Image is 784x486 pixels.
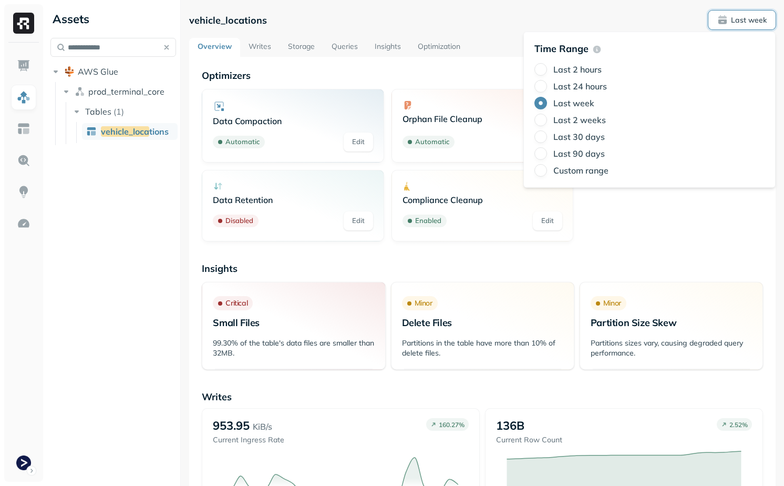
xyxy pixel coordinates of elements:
p: Minor [415,298,432,308]
label: Last 24 hours [553,81,607,92]
button: prod_terminal_core [61,83,177,100]
p: Delete Files [402,317,563,329]
label: Custom range [553,165,608,176]
a: Edit [344,133,373,151]
img: Insights [17,185,30,199]
p: Data Retention [213,195,373,205]
button: Last week [708,11,776,29]
p: Enabled [415,216,441,226]
a: Edit [533,211,562,230]
p: Partition Size Skew [591,317,752,329]
p: Partitions sizes vary, causing degraded query performance. [591,338,752,358]
p: ( 1 ) [114,106,124,117]
p: Disabled [225,216,253,226]
img: Assets [17,90,30,104]
img: namespace [75,86,85,97]
p: 160.27 % [439,421,465,429]
img: Terminal [16,455,31,470]
span: prod_terminal_core [88,86,164,97]
span: Tables [85,106,111,117]
p: Insights [202,262,763,275]
label: Last 90 days [553,148,605,159]
a: Writes [240,38,280,57]
p: Last week [731,15,767,25]
span: vehicle_loca [101,126,149,137]
p: Automatic [225,137,260,147]
p: 953.95 [213,418,250,433]
p: Current Ingress Rate [213,435,284,445]
p: Data Compaction [213,116,373,126]
p: Small Files [213,317,374,329]
p: KiB/s [253,420,272,433]
button: AWS Glue [50,63,176,80]
img: root [64,66,75,77]
p: Writes [202,391,763,403]
p: Critical [225,298,247,308]
span: tions [149,126,169,137]
p: Minor [603,298,621,308]
img: table [86,126,97,137]
p: 136B [496,418,524,433]
img: Dashboard [17,59,30,73]
span: AWS Glue [78,66,118,77]
a: Overview [189,38,240,57]
img: Query Explorer [17,154,30,167]
img: Optimization [17,217,30,230]
p: Optimizers [202,69,763,82]
p: Automatic [415,137,449,147]
a: Storage [280,38,323,57]
img: Ryft [13,13,34,34]
p: 99.30% of the table's data files are smaller than 32MB. [213,338,374,358]
p: Compliance Cleanup [403,195,563,205]
a: Edit [344,211,373,230]
p: vehicle_locations [189,14,267,26]
label: Last week [553,98,594,108]
label: Last 30 days [553,131,605,142]
label: Last 2 hours [553,64,602,75]
p: Current Row Count [496,435,562,445]
a: Optimization [409,38,469,57]
label: Last 2 weeks [553,115,606,125]
a: Queries [323,38,366,57]
div: Assets [50,11,176,27]
button: Tables(1) [71,103,177,120]
p: Orphan File Cleanup [403,114,563,124]
a: vehicle_locations [82,123,178,140]
img: Asset Explorer [17,122,30,136]
p: 2.52 % [729,421,748,429]
p: Partitions in the table have more than 10% of delete files. [402,338,563,358]
a: Insights [366,38,409,57]
p: Time Range [534,43,589,55]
